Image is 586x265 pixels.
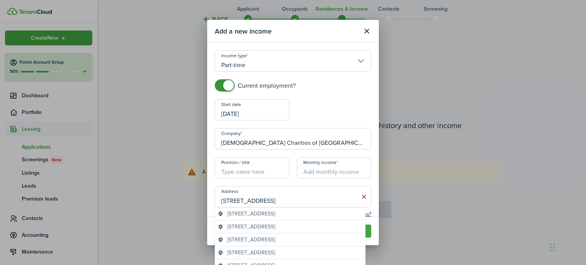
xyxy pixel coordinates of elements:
[227,236,275,244] span: [STREET_ADDRESS]
[550,236,555,259] div: Drag
[360,25,373,38] button: Close modal
[215,99,289,120] input: mm/dd/yyyy
[215,128,371,149] input: Type name here
[215,50,371,72] input: Choose type
[227,249,275,257] span: [STREET_ADDRESS]
[215,157,289,178] input: Type name here
[215,24,358,39] modal-title: Add a new income
[215,186,371,207] input: Start typing the address and then select from the dropdown
[548,228,586,265] iframe: Chat Widget
[227,210,275,218] span: [STREET_ADDRESS]
[227,223,275,231] span: [STREET_ADDRESS]
[297,157,371,178] input: Add monthly income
